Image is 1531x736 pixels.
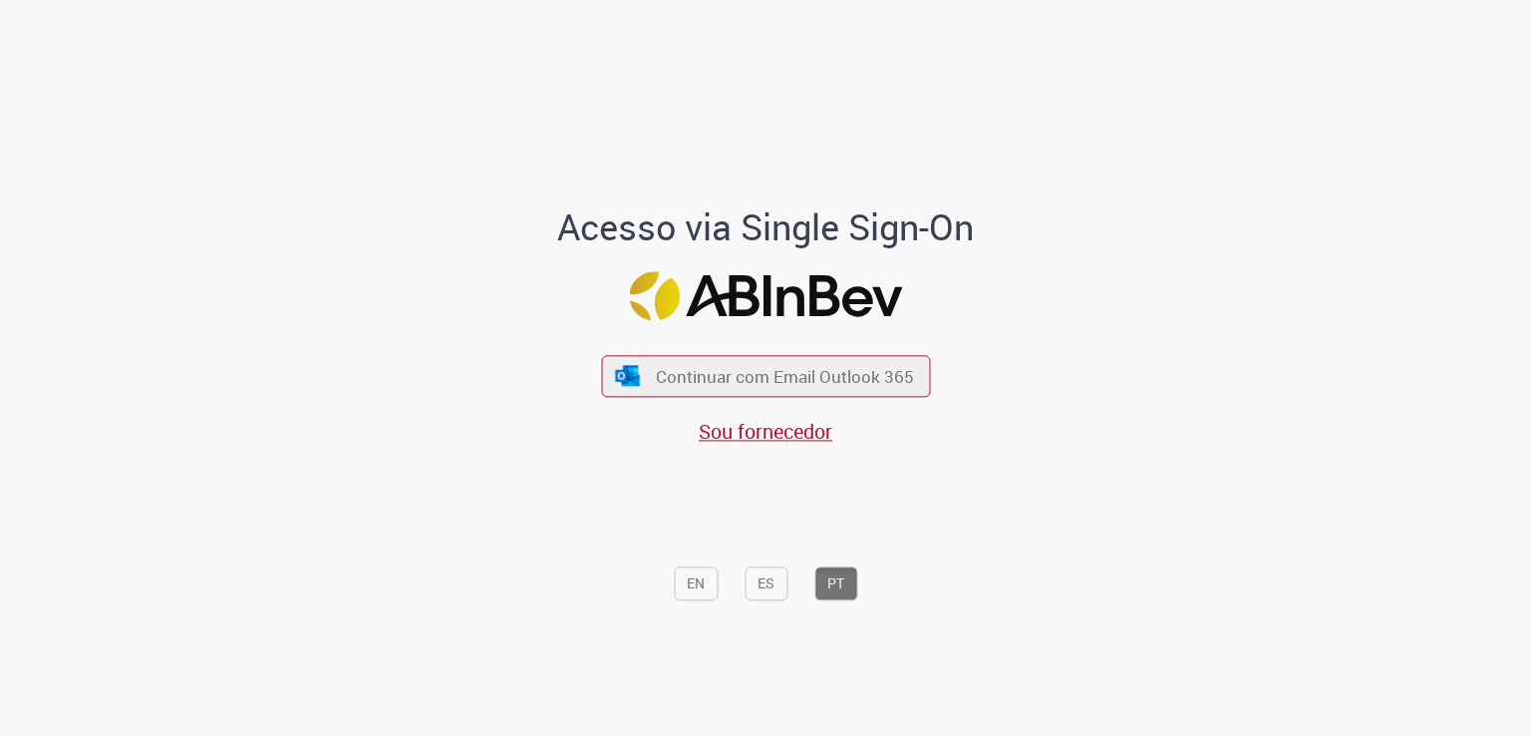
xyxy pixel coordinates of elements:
[656,365,914,388] span: Continuar com Email Outlook 365
[601,356,930,397] button: ícone Azure/Microsoft 360 Continuar com Email Outlook 365
[745,567,787,601] button: ES
[489,207,1043,247] h1: Acesso via Single Sign-On
[674,567,718,601] button: EN
[614,365,642,386] img: ícone Azure/Microsoft 360
[699,418,832,445] a: Sou fornecedor
[814,567,857,601] button: PT
[629,271,902,320] img: Logo ABInBev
